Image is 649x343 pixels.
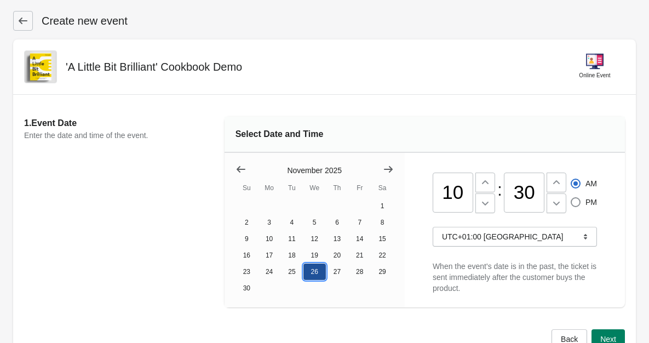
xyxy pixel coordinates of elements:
button: Saturday November 29 2025 [371,264,393,280]
button: Friday November 21 2025 [348,247,371,264]
button: Saturday November 22 2025 [371,247,393,264]
th: Thursday [326,178,348,198]
button: Show previous month, October 2025 [231,159,251,179]
button: Monday November 3 2025 [258,214,280,231]
span: PM [585,197,597,208]
button: Thursday November 6 2025 [326,214,348,231]
button: Monday November 24 2025 [258,264,280,280]
button: Wednesday November 26 2025 [303,264,326,280]
th: Wednesday [303,178,326,198]
div: : [497,184,502,195]
button: Tuesday November 4 2025 [280,214,303,231]
button: Thursday November 27 2025 [326,264,348,280]
button: Monday November 10 2025 [258,231,280,247]
button: Tuesday November 18 2025 [280,247,303,264]
button: Sunday November 2 2025 [236,214,258,231]
button: Saturday November 1 2025 [371,198,393,214]
span: When the event's date is in the past, the ticket is sent immediately after the customer buys the ... [433,262,596,293]
img: NH_CoverMockup_Front.jpg [25,51,56,83]
button: Tuesday November 11 2025 [280,231,303,247]
button: Thursday November 13 2025 [326,231,348,247]
button: Wednesday November 5 2025 [303,214,326,231]
button: Friday November 7 2025 [348,214,371,231]
button: Tuesday November 25 2025 [280,264,303,280]
button: UTC+01:00 [GEOGRAPHIC_DATA] [433,227,597,247]
h1: Create new event [33,13,128,28]
button: Saturday November 8 2025 [371,214,393,231]
div: Select Date and Time [225,117,625,153]
th: Saturday [371,178,393,198]
th: Sunday [236,178,258,198]
span: UTC+01:00 [GEOGRAPHIC_DATA] [442,232,564,241]
button: Show next month, December 2025 [378,159,398,179]
button: Monday November 17 2025 [258,247,280,264]
button: Friday November 14 2025 [348,231,371,247]
th: Tuesday [280,178,303,198]
button: Sunday November 30 2025 [236,280,258,296]
button: Wednesday November 12 2025 [303,231,326,247]
button: Wednesday November 19 2025 [303,247,326,264]
h2: 1. Event Date [24,117,225,130]
th: Monday [258,178,280,198]
button: Sunday November 16 2025 [236,247,258,264]
div: Online Event [579,70,610,81]
button: Sunday November 23 2025 [236,264,258,280]
th: Friday [348,178,371,198]
span: Enter the date and time of the event. [24,131,148,140]
button: Saturday November 15 2025 [371,231,393,247]
h2: 'A Little Bit Brilliant' Cookbook Demo [66,59,242,75]
button: Sunday November 9 2025 [236,231,258,247]
button: Friday November 28 2025 [348,264,371,280]
button: Thursday November 20 2025 [326,247,348,264]
span: AM [585,178,597,189]
img: online-event-5d64391802a09ceff1f8b055f10f5880.png [586,53,604,70]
